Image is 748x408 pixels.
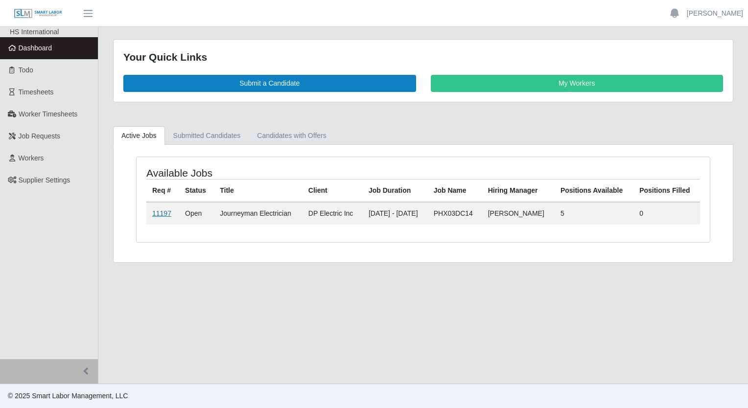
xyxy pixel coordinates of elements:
span: Worker Timesheets [19,110,77,118]
img: SLM Logo [14,8,63,19]
a: 11197 [152,209,171,217]
a: My Workers [431,75,724,92]
td: Open [179,202,214,225]
th: Status [179,179,214,202]
a: Submitted Candidates [165,126,249,145]
th: Job Name [428,179,482,202]
span: Job Requests [19,132,61,140]
td: [DATE] - [DATE] [363,202,428,225]
td: Journeyman Electrician [214,202,303,225]
span: HS International [10,28,59,36]
span: Timesheets [19,88,54,96]
th: Req # [146,179,179,202]
td: 0 [633,202,700,225]
th: Positions Available [555,179,633,202]
a: Candidates with Offers [249,126,334,145]
td: [PERSON_NAME] [482,202,555,225]
h4: Available Jobs [146,167,369,179]
th: Title [214,179,303,202]
td: DP Electric Inc [303,202,363,225]
th: Client [303,179,363,202]
th: Hiring Manager [482,179,555,202]
div: Your Quick Links [123,49,723,65]
th: Job Duration [363,179,428,202]
span: Workers [19,154,44,162]
th: Positions Filled [633,179,700,202]
td: 5 [555,202,633,225]
td: PHX03DC14 [428,202,482,225]
span: Supplier Settings [19,176,70,184]
span: Dashboard [19,44,52,52]
a: [PERSON_NAME] [687,8,743,19]
span: © 2025 Smart Labor Management, LLC [8,392,128,400]
a: Active Jobs [113,126,165,145]
span: Todo [19,66,33,74]
a: Submit a Candidate [123,75,416,92]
